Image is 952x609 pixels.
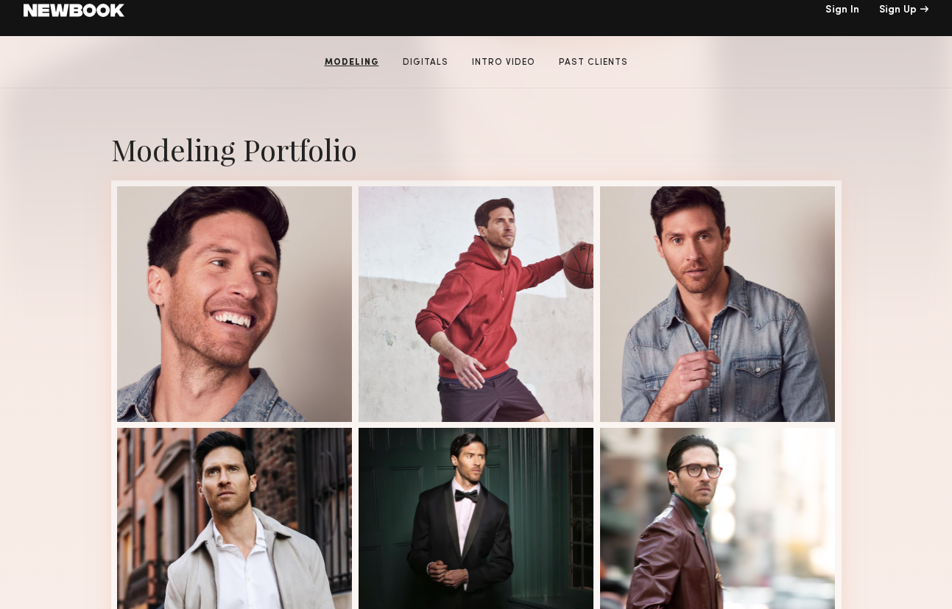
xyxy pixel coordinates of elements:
[397,56,454,69] a: Digitals
[319,56,385,69] a: Modeling
[111,130,842,169] div: Modeling Portfolio
[825,5,859,15] a: Sign In
[466,56,541,69] a: Intro Video
[879,5,928,15] div: Sign Up
[553,56,634,69] a: Past Clients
